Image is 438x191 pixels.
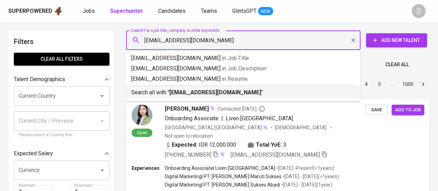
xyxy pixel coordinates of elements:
[14,72,109,86] div: Talent Demographics
[8,7,52,15] div: Superpowered
[218,105,265,112] span: Contacted [DATE]
[8,6,63,16] a: Superpoweredapp logo
[231,151,320,158] span: [EMAIL_ADDRESS][DOMAIN_NAME]
[165,165,275,172] p: Onboarding Associate | Liven [GEOGRAPHIC_DATA]
[385,60,409,69] span: Clear All
[222,65,266,72] span: in Job Description
[131,64,355,73] p: [EMAIL_ADDRESS][DOMAIN_NAME]
[14,149,53,158] p: Expected Salary
[221,114,223,123] span: |
[131,54,355,62] p: [EMAIL_ADDRESS][DOMAIN_NAME]
[172,141,197,149] b: Expected:
[275,124,328,131] span: [DEMOGRAPHIC_DATA]
[418,79,429,90] button: Go to next page
[165,105,209,113] span: [PERSON_NAME]
[281,173,339,180] p: • [DATE] - [DATE] ( <1 years )
[14,53,109,66] button: Clear All filters
[361,79,372,90] button: Go to page 4
[220,151,225,157] img: magic_wand.svg
[158,8,186,14] span: Candidates
[134,130,150,136] span: Open
[209,105,215,111] img: magic_wand.svg
[54,6,63,16] img: app logo
[19,132,105,139] p: Please select a Country first
[132,165,165,172] p: Experiences
[369,106,384,114] span: Save
[169,89,261,96] b: [EMAIL_ADDRESS][DOMAIN_NAME]
[165,173,281,180] p: Digital Marketing | PT. [PERSON_NAME] Maruti Sukses
[82,7,96,16] a: Jobs
[307,79,430,90] nav: pagination navigation
[400,79,415,90] button: Go to page 1000
[110,7,144,16] a: Superhunter
[372,36,421,45] span: Add New Talent
[165,115,218,122] span: Onboarding Associate
[395,106,421,114] span: Add to job
[165,132,213,139] p: Not open to relocation
[348,35,358,45] button: Clear
[165,124,268,131] div: [GEOGRAPHIC_DATA], [GEOGRAPHIC_DATA]
[201,7,218,16] a: Teams
[256,141,282,149] b: Total YoE:
[165,151,211,158] span: [PHONE_NUMBER]
[387,81,398,88] div: …
[222,55,249,61] span: in Job Title
[97,91,107,101] button: Open
[131,88,355,97] p: Search all with " "
[258,105,265,112] svg: By Batam recruiter
[283,141,286,149] span: 3
[201,8,217,14] span: Teams
[365,105,387,115] button: Save
[392,105,424,115] button: Add to job
[280,181,332,188] p: • [DATE] - [DATE] ( 1 year )
[97,165,107,175] button: Open
[262,125,268,130] img: magic_wand.svg
[232,7,273,16] a: GlintsGPT NEW
[226,115,293,122] span: Liven [GEOGRAPHIC_DATA]
[110,8,143,14] b: Superhunter
[374,79,385,90] button: Go to page 5
[158,7,187,16] a: Candidates
[258,8,273,15] span: NEW
[383,58,412,71] button: Clear All
[366,33,427,47] button: Add New Talent
[19,55,104,63] span: Clear All filters
[165,141,236,149] div: IDR 12.000.000
[14,75,65,84] p: Talent Demographics
[412,4,426,18] div: S
[232,8,257,14] span: GlintsGPT
[132,105,152,125] img: 8b64dcc6382ad287e4fedbe0f97b3714.jpeg
[275,165,334,172] p: • [DATE] - Present ( <1 years )
[14,36,109,47] h6: Filters
[14,147,109,160] div: Expected Salary
[131,75,355,83] p: [EMAIL_ADDRESS][DOMAIN_NAME]
[165,181,280,188] p: Digital Marketing | PT. [PERSON_NAME] Sukses Abadi
[222,76,248,82] span: in Resume
[82,8,95,14] span: Jobs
